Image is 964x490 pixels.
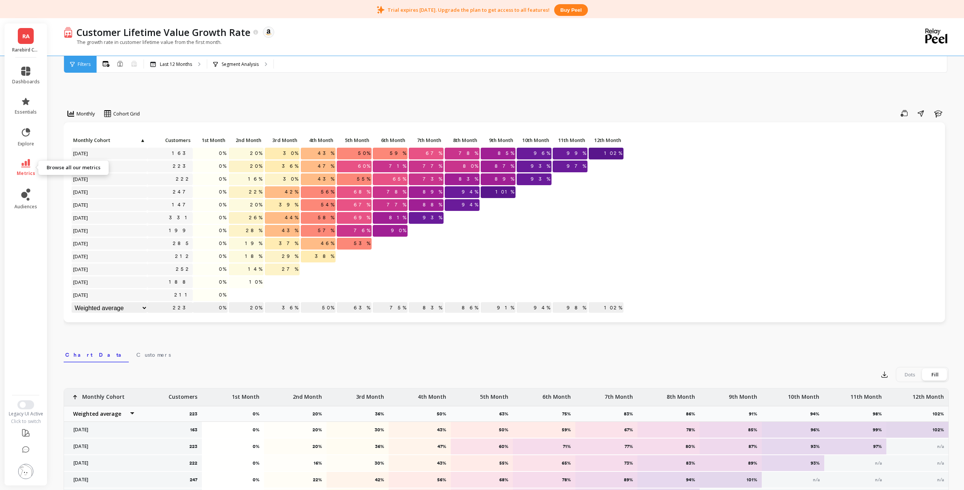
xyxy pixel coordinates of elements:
[174,173,193,185] a: 222
[264,135,300,147] div: Toggle SortBy
[189,443,197,449] p: 223
[461,161,480,172] span: 80%
[316,225,336,236] span: 57%
[217,199,228,211] span: 0%
[516,135,552,147] div: Toggle SortBy
[767,427,819,433] p: 96%
[875,477,882,482] span: n/a
[281,148,300,159] span: 30%
[316,161,336,172] span: 47%
[229,302,264,314] p: 20%
[605,389,633,401] p: 7th Month
[69,477,135,483] p: [DATE]
[280,251,300,262] span: 29%
[493,173,516,185] span: 89%
[529,173,552,185] span: 93%
[280,161,300,172] span: 36%
[316,212,336,223] span: 58%
[5,411,47,417] div: Legacy UI Active
[280,264,300,275] span: 27%
[253,411,264,417] p: 0%
[217,238,228,249] span: 0%
[171,186,193,198] a: 247
[217,251,228,262] span: 0%
[247,264,264,275] span: 14%
[217,276,228,288] span: 0%
[77,110,95,117] span: Monthly
[813,477,820,482] span: n/a
[248,148,264,159] span: 20%
[230,137,261,143] span: 2nd Month
[421,199,444,211] span: 88%
[65,351,127,359] span: Chart Data
[421,212,444,223] span: 93%
[265,135,300,145] p: 3rd Month
[891,427,944,433] p: 102%
[82,389,125,401] p: Monthly Cohort
[352,238,372,249] span: 53%
[873,411,886,417] p: 98%
[193,135,228,145] p: 1st Month
[356,161,372,172] span: 60%
[767,443,819,449] p: 93%
[12,79,40,85] span: dashboards
[352,186,372,198] span: 68%
[14,204,37,210] span: audiences
[445,302,480,314] p: 86%
[69,427,135,433] p: [DATE]
[337,135,372,145] p: 5th Month
[767,460,819,466] p: 93%
[189,460,197,466] p: 222
[373,302,408,314] p: 75%
[167,225,193,236] a: 199
[170,148,193,159] a: 163
[437,411,451,417] p: 50%
[352,225,372,236] span: 76%
[15,109,37,115] span: essentials
[217,212,228,223] span: 0%
[313,251,336,262] span: 38%
[356,389,384,401] p: 3rd Month
[190,477,197,483] p: 247
[517,302,552,314] p: 94%
[5,418,47,424] div: Click to switch
[228,135,264,147] div: Toggle SortBy
[169,389,197,401] p: Customers
[409,135,444,145] p: 7th Month
[217,289,228,301] span: 0%
[518,443,570,449] p: 71%
[247,212,264,223] span: 26%
[387,6,550,13] p: Trial expires [DATE]. Upgrade the plan to get access to all features!
[244,225,264,236] span: 28%
[460,199,480,211] span: 94%
[580,427,633,433] p: 67%
[72,186,90,198] span: [DATE]
[937,460,944,466] span: n/a
[499,411,513,417] p: 63%
[72,161,90,172] span: [DATE]
[331,460,384,466] p: 30%
[457,173,480,185] span: 83%
[460,186,480,198] span: 94%
[542,389,571,401] p: 6th Month
[265,302,300,314] p: 36%
[302,137,333,143] span: 4th Month
[301,302,336,314] p: 50%
[331,443,384,449] p: 36%
[389,225,408,236] span: 90%
[167,212,193,223] a: 331
[642,477,695,483] p: 94%
[193,302,228,314] p: 0%
[565,161,587,172] span: 97%
[331,427,384,433] p: 30%
[922,368,947,381] div: Fill
[554,137,585,143] span: 11th Month
[456,477,508,483] p: 68%
[248,161,264,172] span: 20%
[529,161,552,172] span: 93%
[589,302,623,314] p: 102%
[686,411,700,417] p: 86%
[394,460,446,466] p: 43%
[173,251,193,262] a: 212
[319,199,336,211] span: 54%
